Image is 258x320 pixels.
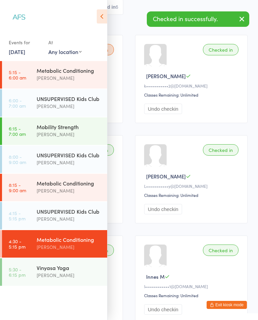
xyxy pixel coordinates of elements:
[37,123,101,130] div: Mobility Strength
[146,173,186,180] span: [PERSON_NAME]
[9,182,26,193] time: 8:15 - 9:00 am
[2,89,107,117] a: 6:00 -7:00 amUNSUPERVISED Kids Club[PERSON_NAME]
[144,183,241,189] div: L•••••••••••y@[DOMAIN_NAME]
[2,258,107,286] a: 5:30 -6:15 pmVinyasa Yoga[PERSON_NAME]
[144,83,241,89] div: k•••••••••••2@[DOMAIN_NAME]
[9,210,26,221] time: 4:15 - 5:15 pm
[144,292,241,298] div: Classes Remaining: Unlimited
[144,192,241,198] div: Classes Remaining: Unlimited
[37,159,101,166] div: [PERSON_NAME]
[7,5,32,30] img: Align Fitness Studio
[147,11,249,27] div: Checked in successfully.
[37,271,101,279] div: [PERSON_NAME]
[9,37,42,48] div: Events for
[9,48,25,55] a: [DATE]
[37,67,101,74] div: Metabolic Conditioning
[37,215,101,223] div: [PERSON_NAME]
[37,236,101,243] div: Metabolic Conditioning
[9,126,26,137] time: 6:15 - 7:00 am
[48,48,82,55] div: Any location
[37,102,101,110] div: [PERSON_NAME]
[37,179,101,187] div: Metabolic Conditioning
[37,74,101,82] div: [PERSON_NAME]
[37,130,101,138] div: [PERSON_NAME]
[9,69,26,80] time: 5:15 - 6:00 am
[207,301,247,309] button: Exit kiosk mode
[37,243,101,251] div: [PERSON_NAME]
[144,104,182,114] button: Undo checkin
[9,98,26,108] time: 6:00 - 7:00 am
[37,187,101,195] div: [PERSON_NAME]
[146,273,165,280] span: Innes M
[144,304,182,315] button: Undo checkin
[48,37,82,48] div: At
[146,72,186,79] span: [PERSON_NAME]
[9,238,26,249] time: 4:30 - 5:15 pm
[144,283,241,289] div: I••••••••••••1@[DOMAIN_NAME]
[9,154,26,165] time: 8:00 - 9:00 am
[37,95,101,102] div: UNSUPERVISED Kids Club
[9,267,26,277] time: 5:30 - 6:15 pm
[37,208,101,215] div: UNSUPERVISED Kids Club
[2,202,107,229] a: 4:15 -5:15 pmUNSUPERVISED Kids Club[PERSON_NAME]
[37,151,101,159] div: UNSUPERVISED Kids Club
[2,146,107,173] a: 8:00 -9:00 amUNSUPERVISED Kids Club[PERSON_NAME]
[203,245,239,256] div: Checked in
[2,61,107,89] a: 5:15 -6:00 amMetabolic Conditioning[PERSON_NAME]
[203,44,239,55] div: Checked in
[144,204,182,214] button: Undo checkin
[2,117,107,145] a: 6:15 -7:00 amMobility Strength[PERSON_NAME]
[116,4,118,10] div: 6
[37,264,101,271] div: Vinyasa Yoga
[2,174,107,201] a: 8:15 -9:00 amMetabolic Conditioning[PERSON_NAME]
[2,230,107,258] a: 4:30 -5:15 pmMetabolic Conditioning[PERSON_NAME]
[203,144,239,156] div: Checked in
[144,92,241,98] div: Classes Remaining: Unlimited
